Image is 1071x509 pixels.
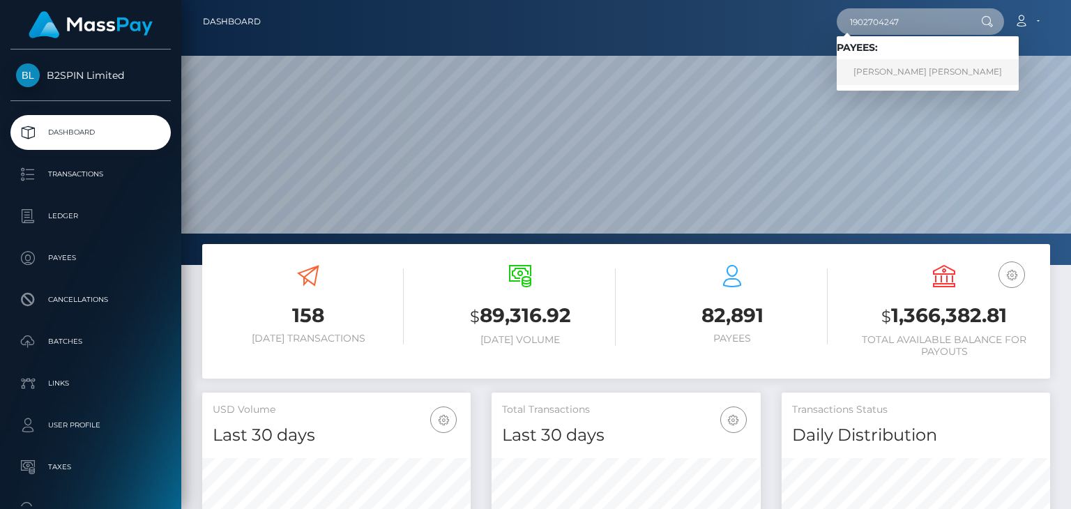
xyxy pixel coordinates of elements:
[213,403,460,417] h5: USD Volume
[16,373,165,394] p: Links
[203,7,261,36] a: Dashboard
[213,302,404,329] h3: 158
[10,282,171,317] a: Cancellations
[10,324,171,359] a: Batches
[10,241,171,275] a: Payees
[16,122,165,143] p: Dashboard
[425,334,616,346] h6: [DATE] Volume
[837,42,1019,54] h6: Payees:
[849,334,1040,358] h6: Total Available Balance for Payouts
[16,415,165,436] p: User Profile
[849,302,1040,331] h3: 1,366,382.81
[637,333,828,344] h6: Payees
[29,11,153,38] img: MassPay Logo
[792,423,1040,448] h4: Daily Distribution
[837,8,968,35] input: Search...
[10,450,171,485] a: Taxes
[10,366,171,401] a: Links
[10,408,171,443] a: User Profile
[10,157,171,192] a: Transactions
[470,307,480,326] small: $
[881,307,891,326] small: $
[213,333,404,344] h6: [DATE] Transactions
[16,457,165,478] p: Taxes
[16,164,165,185] p: Transactions
[837,59,1019,85] a: [PERSON_NAME] [PERSON_NAME]
[10,115,171,150] a: Dashboard
[792,403,1040,417] h5: Transactions Status
[502,403,750,417] h5: Total Transactions
[425,302,616,331] h3: 89,316.92
[16,331,165,352] p: Batches
[637,302,828,329] h3: 82,891
[16,206,165,227] p: Ledger
[16,63,40,87] img: B2SPIN Limited
[502,423,750,448] h4: Last 30 days
[16,248,165,268] p: Payees
[10,69,171,82] span: B2SPIN Limited
[16,289,165,310] p: Cancellations
[213,423,460,448] h4: Last 30 days
[10,199,171,234] a: Ledger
